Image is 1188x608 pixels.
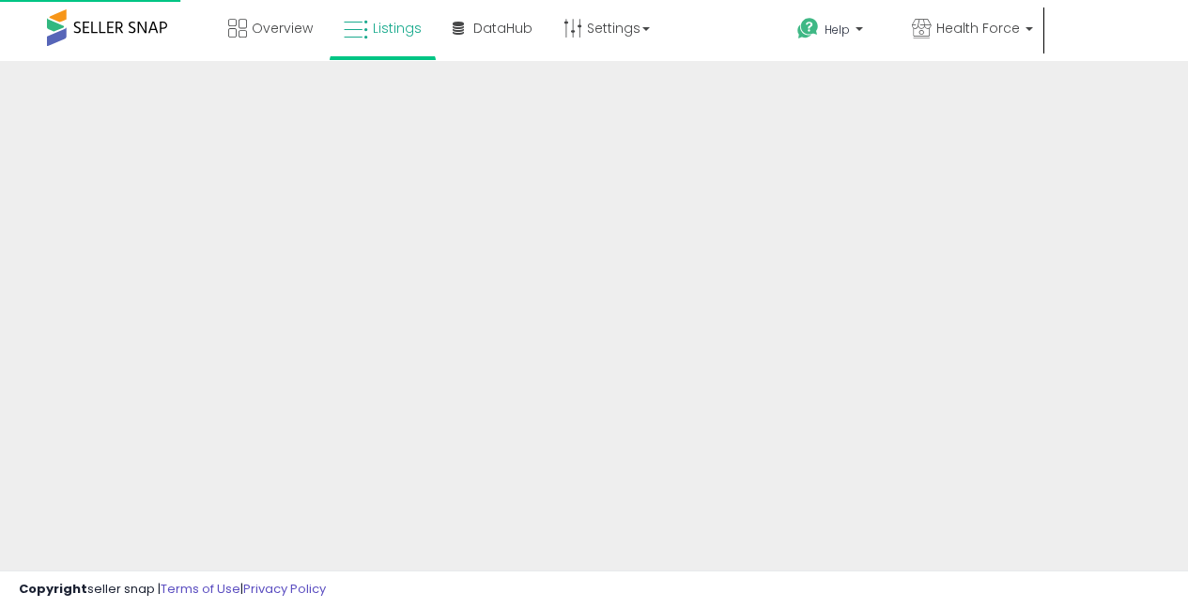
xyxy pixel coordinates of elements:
[19,581,326,599] div: seller snap | |
[373,19,422,38] span: Listings
[473,19,532,38] span: DataHub
[243,580,326,598] a: Privacy Policy
[252,19,313,38] span: Overview
[936,19,1020,38] span: Health Force
[161,580,240,598] a: Terms of Use
[782,3,895,61] a: Help
[19,580,87,598] strong: Copyright
[825,22,850,38] span: Help
[796,17,820,40] i: Get Help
